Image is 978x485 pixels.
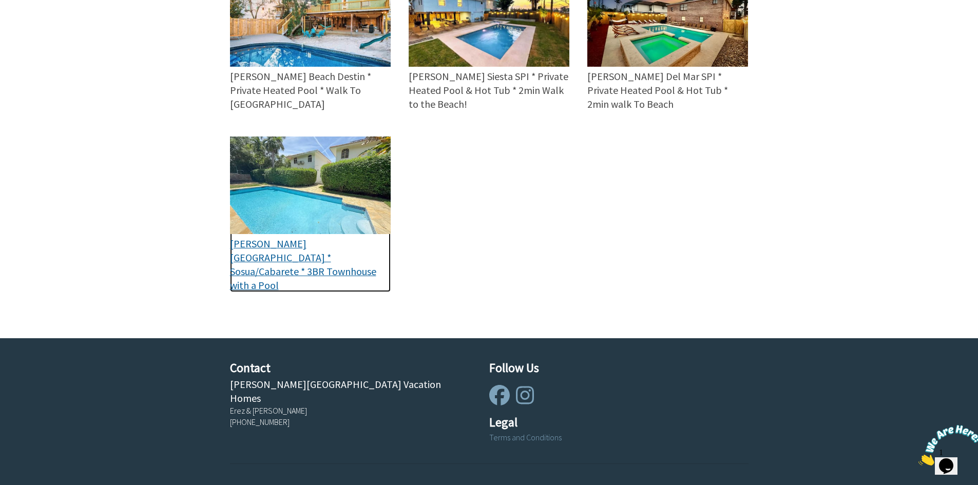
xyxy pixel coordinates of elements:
span: [PERSON_NAME] [GEOGRAPHIC_DATA] * Sosua/Cabarete * 3BR Townhouse with a Pool [230,237,376,292]
span: [PERSON_NAME] Del Mar SPI * Private Heated Pool & Hot Tub * 2min walk To Beach [587,70,728,110]
div: [PHONE_NUMBER] [230,416,471,428]
div: Erez & [PERSON_NAME] [230,405,471,416]
span: [PERSON_NAME] Beach Destin * Private Heated Pool * Walk To [GEOGRAPHIC_DATA] [230,70,371,110]
h4: Follow Us [489,359,731,377]
span: [PERSON_NAME] Siesta SPI * Private Heated Pool & Hot Tub * 2min Walk to the Beach! [409,70,568,110]
h4: Contact [230,359,471,377]
h4: Legal [489,413,731,432]
div: [PERSON_NAME][GEOGRAPHIC_DATA] Vacation Homes [230,377,471,405]
iframe: chat widget [914,421,978,470]
img: Chat attention grabber [4,4,68,45]
span: 1 [4,4,8,13]
img: 0bb20daa-bd72-4217-89f3-983208f52e65.jpeg [230,137,391,234]
a: [PERSON_NAME] [GEOGRAPHIC_DATA] * Sosua/Cabarete * 3BR Townhouse with a Pool [230,137,391,292]
a: Terms and Conditions [489,432,562,442]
